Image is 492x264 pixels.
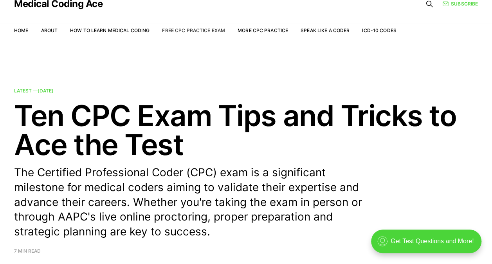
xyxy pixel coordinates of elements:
[14,101,478,159] h2: Ten CPC Exam Tips and Tricks to Ace the Test
[362,27,396,33] a: ICD-10 Codes
[38,88,54,94] time: [DATE]
[238,27,288,33] a: More CPC Practice
[301,27,350,33] a: Speak Like a Coder
[14,89,478,253] a: Latest —[DATE] Ten CPC Exam Tips and Tricks to Ace the Test The Certified Professional Coder (CPC...
[14,165,374,239] p: The Certified Professional Coder (CPC) exam is a significant milestone for medical coders aiming ...
[162,27,225,33] a: Free CPC Practice Exam
[41,27,58,33] a: About
[14,249,41,253] span: 7 min read
[14,27,28,33] a: Home
[70,27,150,33] a: How to Learn Medical Coding
[364,226,492,264] iframe: portal-trigger
[14,88,54,94] span: Latest —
